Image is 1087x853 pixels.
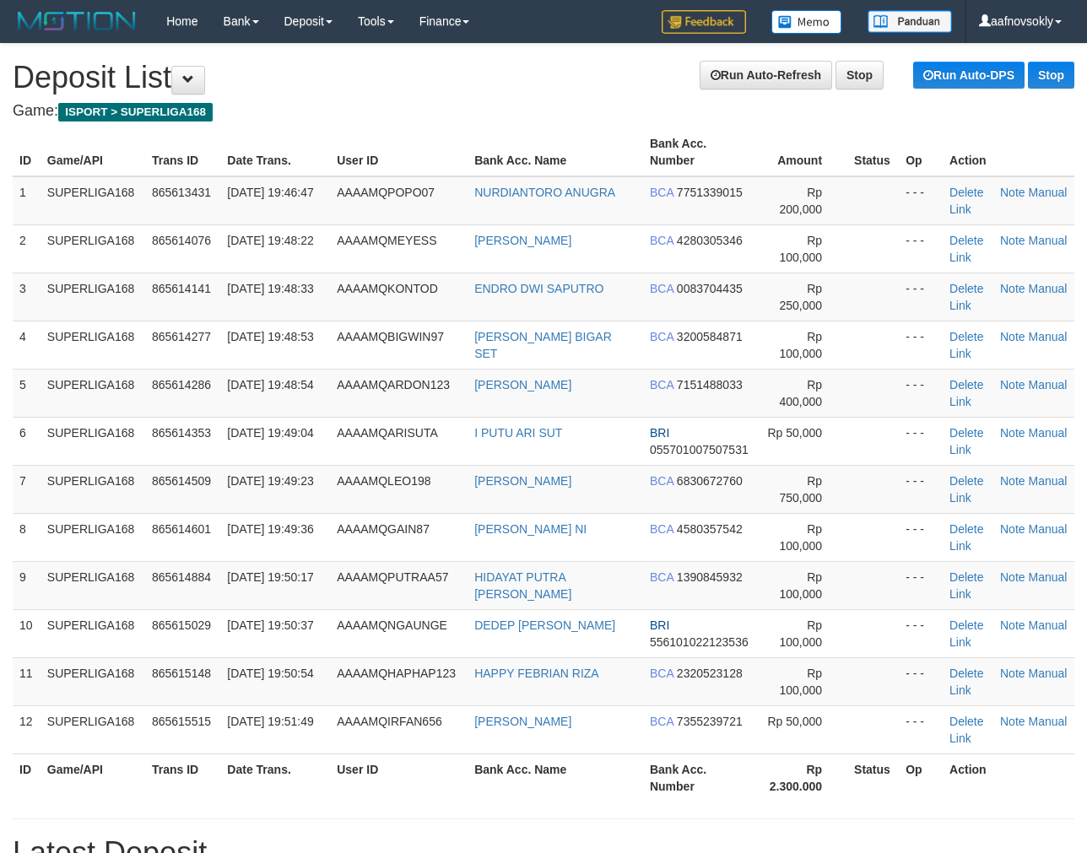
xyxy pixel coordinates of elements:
[41,513,145,561] td: SUPERLIGA168
[13,224,41,273] td: 2
[949,234,1067,264] a: Manual Link
[13,417,41,465] td: 6
[330,128,468,176] th: User ID
[474,618,615,632] a: DEDEP [PERSON_NAME]
[13,705,41,753] td: 12
[41,273,145,321] td: SUPERLIGA168
[474,330,612,360] a: [PERSON_NAME] BIGAR SET
[152,474,211,488] span: 865614509
[474,378,571,391] a: [PERSON_NAME]
[662,10,746,34] img: Feedback.jpg
[13,465,41,513] td: 7
[899,753,943,802] th: Op
[650,522,673,536] span: BCA
[13,609,41,657] td: 10
[474,234,571,247] a: [PERSON_NAME]
[779,522,822,553] span: Rp 100,000
[899,513,943,561] td: - - -
[145,753,220,802] th: Trans ID
[899,609,943,657] td: - - -
[152,378,211,391] span: 865614286
[220,753,330,802] th: Date Trans.
[899,176,943,225] td: - - -
[337,618,447,632] span: AAAAMQNGAUNGE
[1000,234,1025,247] a: Note
[474,282,603,295] a: ENDRO DWI SAPUTRO
[650,234,673,247] span: BCA
[899,128,943,176] th: Op
[949,715,983,728] a: Delete
[949,186,1067,216] a: Manual Link
[337,522,430,536] span: AAAAMQGAIN87
[474,426,562,440] a: I PUTU ARI SUT
[13,657,41,705] td: 11
[949,186,983,199] a: Delete
[41,176,145,225] td: SUPERLIGA168
[650,618,669,632] span: BRI
[227,474,313,488] span: [DATE] 19:49:23
[13,273,41,321] td: 3
[474,715,571,728] a: [PERSON_NAME]
[41,609,145,657] td: SUPERLIGA168
[152,667,211,680] span: 865615148
[949,474,983,488] a: Delete
[1000,378,1025,391] a: Note
[1000,282,1025,295] a: Note
[474,522,587,536] a: [PERSON_NAME] NI
[899,321,943,369] td: - - -
[337,186,435,199] span: AAAAMQPOPO07
[949,330,1067,360] a: Manual Link
[899,561,943,609] td: - - -
[337,474,430,488] span: AAAAMQLEO198
[677,667,743,680] span: 2320523128
[836,61,884,89] a: Stop
[41,705,145,753] td: SUPERLIGA168
[41,561,145,609] td: SUPERLIGA168
[650,443,749,456] span: 055701007507531
[13,753,41,802] th: ID
[474,667,599,680] a: HAPPY FEBRIAN RIZA
[41,417,145,465] td: SUPERLIGA168
[677,522,743,536] span: 4580357542
[913,62,1025,89] a: Run Auto-DPS
[677,715,743,728] span: 7355239721
[949,570,1067,601] a: Manual Link
[677,474,743,488] span: 6830672760
[949,426,983,440] a: Delete
[650,667,673,680] span: BCA
[847,753,899,802] th: Status
[474,186,615,199] a: NURDIANTORO ANUGRA
[337,282,438,295] span: AAAAMQKONTOD
[943,753,1074,802] th: Action
[677,570,743,584] span: 1390845932
[474,474,571,488] a: [PERSON_NAME]
[13,369,41,417] td: 5
[779,234,822,264] span: Rp 100,000
[779,330,822,360] span: Rp 100,000
[677,330,743,343] span: 3200584871
[152,618,211,632] span: 865615029
[650,378,673,391] span: BCA
[779,378,822,408] span: Rp 400,000
[337,667,456,680] span: AAAAMQHAPHAP123
[779,618,822,649] span: Rp 100,000
[13,321,41,369] td: 4
[474,570,571,601] a: HIDAYAT PUTRA [PERSON_NAME]
[13,8,141,34] img: MOTION_logo.png
[1000,570,1025,584] a: Note
[227,715,313,728] span: [DATE] 19:51:49
[330,753,468,802] th: User ID
[1000,330,1025,343] a: Note
[760,128,847,176] th: Amount
[152,570,211,584] span: 865614884
[650,570,673,584] span: BCA
[779,282,822,312] span: Rp 250,000
[227,282,313,295] span: [DATE] 19:48:33
[677,282,743,295] span: 0083704435
[13,128,41,176] th: ID
[847,128,899,176] th: Status
[779,474,822,505] span: Rp 750,000
[949,570,983,584] a: Delete
[337,715,442,728] span: AAAAMQIRFAN656
[227,522,313,536] span: [DATE] 19:49:36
